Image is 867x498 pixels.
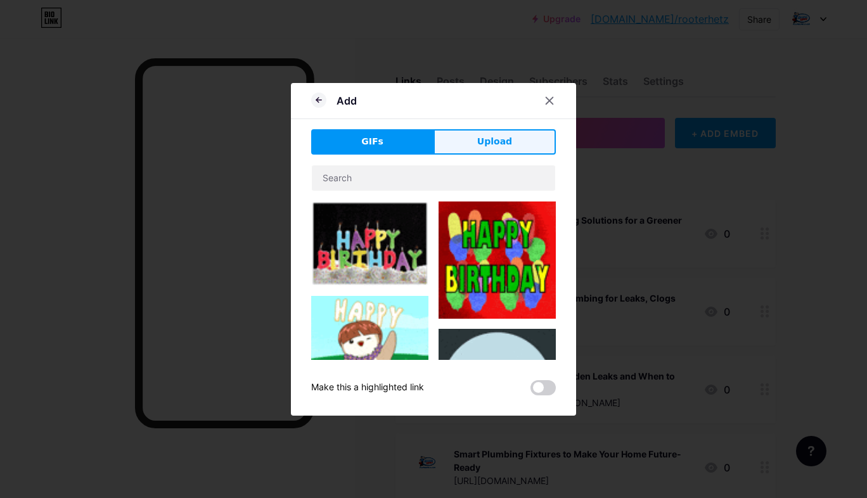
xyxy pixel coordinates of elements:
[311,129,433,155] button: GIFs
[361,135,383,148] span: GIFs
[311,296,428,413] img: Gihpy
[337,93,357,108] div: Add
[433,129,556,155] button: Upload
[439,329,556,446] img: Gihpy
[477,135,512,148] span: Upload
[439,201,556,319] img: Gihpy
[311,201,428,286] img: Gihpy
[311,380,424,395] div: Make this a highlighted link
[312,165,555,191] input: Search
